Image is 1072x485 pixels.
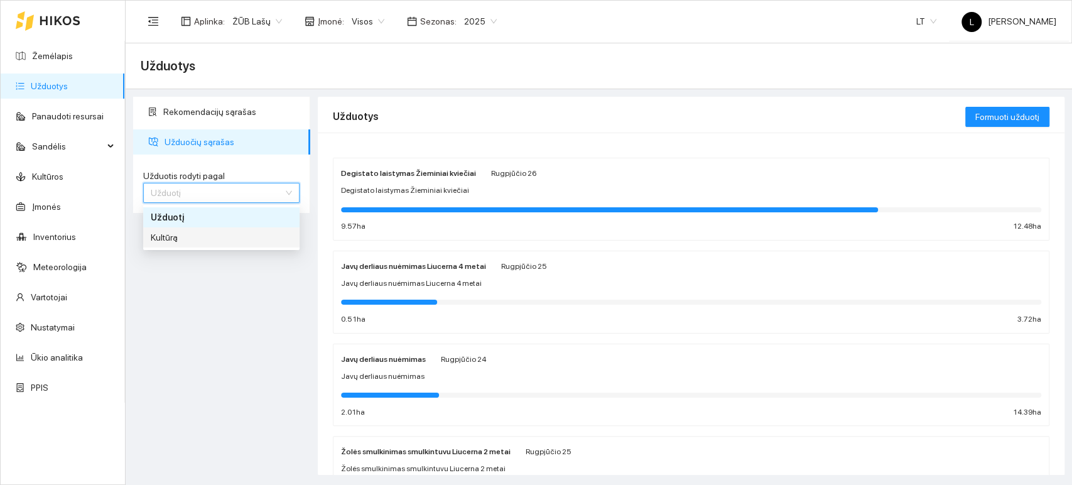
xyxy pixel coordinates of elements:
span: Užduotį [151,212,184,222]
strong: Javų derliaus nuėmimas Liucerna 4 metai [341,262,486,271]
span: Rugpjūčio 26 [491,169,536,178]
a: Meteorologija [33,262,87,272]
a: Ūkio analitika [31,352,83,362]
a: Nustatymai [31,322,75,332]
span: solution [148,107,157,116]
span: menu-fold [148,16,159,27]
a: Javų derliaus nuėmimasRugpjūčio 24Javų derliaus nuėmimas2.01ha14.39ha [333,344,1049,427]
a: Javų derliaus nuėmimas Liucerna 4 metaiRugpjūčio 25Javų derliaus nuėmimas Liucerna 4 metai0.51ha3... [333,251,1049,334]
span: L [970,12,974,32]
span: Degistato laistymas Žieminiai kviečiai [341,185,469,197]
a: Panaudoti resursai [32,111,104,121]
span: calendar [407,16,417,26]
span: 12.48 ha [1013,221,1041,232]
span: Sandėlis [32,134,104,159]
span: [PERSON_NAME] [961,16,1056,26]
span: Sezonas : [420,14,457,28]
span: 9.57 ha [341,221,365,232]
a: Degistato laistymas Žieminiai kviečiaiRugpjūčio 26Degistato laistymas Žieminiai kviečiai9.57ha12.... [333,158,1049,241]
span: Javų derliaus nuėmimas [341,371,425,383]
label: Užduotis rodyti pagal [143,170,300,183]
span: Užduotys [141,56,195,76]
span: Rugpjūčio 25 [526,447,571,456]
span: LT [916,12,936,31]
span: Visos [352,12,384,31]
button: menu-fold [141,9,166,34]
span: 2.01 ha [341,406,365,418]
span: Rekomendacijų sąrašas [163,99,300,124]
a: Žemėlapis [32,51,73,61]
a: Vartotojai [31,292,67,302]
span: Žolės smulkinimas smulkintuvu Liucerna 2 metai [341,463,506,475]
span: ŽŪB Lašų [232,12,282,31]
span: layout [181,16,191,26]
span: Užduotį [151,188,181,198]
div: Užduotys [333,99,965,134]
span: shop [305,16,315,26]
a: Įmonės [32,202,61,212]
a: Kultūros [32,172,63,182]
span: 0.51 ha [341,313,365,325]
span: Rugpjūčio 25 [501,262,547,271]
span: Javų derliaus nuėmimas Liucerna 4 metai [341,278,482,290]
a: Inventorius [33,232,76,242]
a: Užduotys [31,81,68,91]
span: 14.39 ha [1013,406,1041,418]
span: Kultūrą [151,232,178,242]
button: Formuoti užduotį [965,107,1049,127]
span: Įmonė : [318,14,344,28]
strong: Javų derliaus nuėmimas [341,355,426,364]
span: 3.72 ha [1017,313,1041,325]
strong: Degistato laistymas Žieminiai kviečiai [341,169,476,178]
span: 2025 [464,12,497,31]
span: Formuoti užduotį [975,110,1039,124]
a: PPIS [31,383,48,393]
strong: Žolės smulkinimas smulkintuvu Liucerna 2 metai [341,447,511,456]
span: Aplinka : [194,14,225,28]
span: Užduočių sąrašas [165,129,300,155]
span: Rugpjūčio 24 [441,355,486,364]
